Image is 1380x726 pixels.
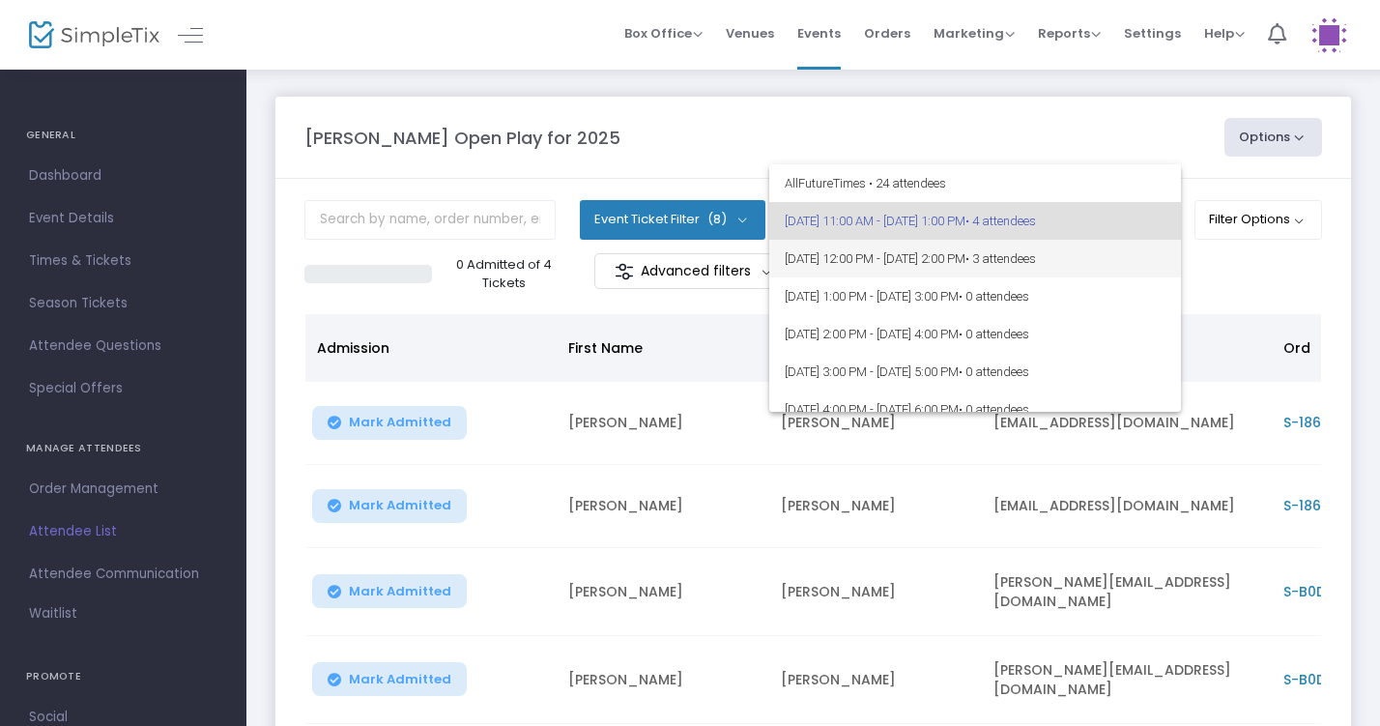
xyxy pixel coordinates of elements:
span: • 3 attendees [965,251,1036,266]
span: • 0 attendees [959,327,1029,341]
span: [DATE] 12:00 PM - [DATE] 2:00 PM [785,240,1165,277]
span: • 4 attendees [965,214,1036,228]
span: • 0 attendees [959,289,1029,304]
span: All Future Times • 24 attendees [785,164,1165,202]
span: • 0 attendees [959,402,1029,417]
span: [DATE] 2:00 PM - [DATE] 4:00 PM [785,315,1165,353]
span: [DATE] 4:00 PM - [DATE] 6:00 PM [785,391,1165,428]
span: [DATE] 1:00 PM - [DATE] 3:00 PM [785,277,1165,315]
span: • 0 attendees [959,364,1029,379]
span: [DATE] 11:00 AM - [DATE] 1:00 PM [785,202,1165,240]
span: [DATE] 3:00 PM - [DATE] 5:00 PM [785,353,1165,391]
